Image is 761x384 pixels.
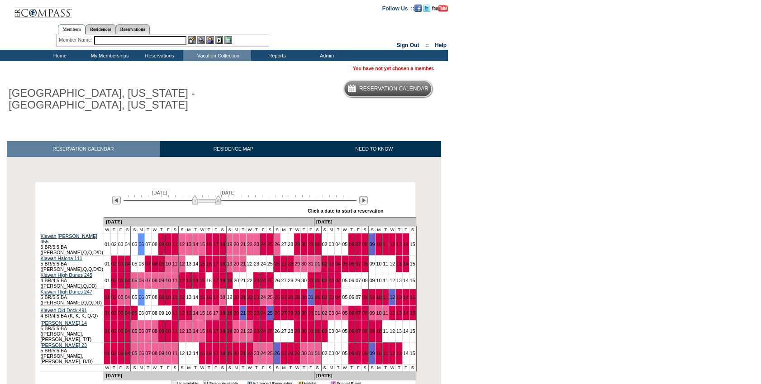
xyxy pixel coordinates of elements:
[118,242,124,247] a: 03
[267,310,273,316] a: 25
[414,5,422,12] img: Become our fan on Facebook
[396,242,402,247] a: 13
[105,261,110,266] a: 01
[288,294,293,300] a: 28
[301,328,307,334] a: 30
[322,294,328,300] a: 02
[349,278,354,283] a: 06
[342,242,347,247] a: 05
[275,310,280,316] a: 26
[118,328,124,334] a: 03
[403,310,409,316] a: 14
[423,5,430,12] img: Follow us on Twitter
[41,308,87,313] a: Kiawah Old Dock 491
[152,294,157,300] a: 08
[267,261,273,266] a: 25
[267,278,273,283] a: 25
[152,261,157,266] a: 08
[227,261,233,266] a: 19
[288,261,293,266] a: 28
[251,50,301,61] td: Reports
[86,24,116,34] a: Residences
[295,294,300,300] a: 29
[254,310,259,316] a: 23
[227,310,233,316] a: 19
[125,278,130,283] a: 04
[307,141,441,157] a: NEED TO KNOW
[432,5,448,10] a: Subscribe to our YouTube Channel
[370,310,375,316] a: 09
[261,261,266,266] a: 24
[240,242,246,247] a: 21
[301,242,307,247] a: 30
[370,294,375,300] a: 09
[84,50,133,61] td: My Memberships
[213,278,219,283] a: 17
[308,294,314,300] a: 31
[335,310,341,316] a: 04
[132,261,137,266] a: 05
[118,294,124,300] a: 03
[254,328,259,334] a: 23
[200,328,205,334] a: 15
[362,261,368,266] a: 08
[213,328,219,334] a: 17
[308,261,314,266] a: 31
[322,278,328,283] a: 02
[105,294,110,300] a: 01
[275,278,280,283] a: 26
[111,328,117,334] a: 02
[180,294,185,300] a: 12
[193,261,198,266] a: 14
[138,242,144,247] a: 06
[220,294,225,300] a: 18
[362,294,368,300] a: 08
[376,242,381,247] a: 10
[159,242,164,247] a: 09
[281,310,286,316] a: 27
[105,328,110,334] a: 01
[188,36,196,44] img: b_edit.gif
[152,310,157,316] a: 08
[152,328,157,334] a: 08
[308,328,314,334] a: 31
[145,278,151,283] a: 07
[200,278,205,283] a: 15
[315,328,320,334] a: 01
[41,320,87,326] a: [PERSON_NAME] 14
[281,294,286,300] a: 27
[213,310,219,316] a: 17
[159,310,164,316] a: 09
[261,242,266,247] a: 24
[349,294,354,300] a: 06
[432,5,448,12] img: Subscribe to our YouTube Channel
[145,328,151,334] a: 07
[295,328,300,334] a: 29
[410,261,415,266] a: 15
[288,242,293,247] a: 28
[390,278,395,283] a: 12
[172,310,178,316] a: 11
[180,242,185,247] a: 12
[125,261,130,266] a: 04
[227,328,233,334] a: 19
[166,310,171,316] a: 10
[233,328,239,334] a: 20
[328,242,334,247] a: 03
[227,278,233,283] a: 19
[152,242,157,247] a: 08
[328,328,334,334] a: 03
[288,328,293,334] a: 28
[118,278,124,283] a: 03
[383,242,388,247] a: 11
[160,141,307,157] a: RESIDENCE MAP
[370,278,375,283] a: 09
[193,278,198,283] a: 14
[138,328,144,334] a: 06
[193,242,198,247] a: 14
[295,261,300,266] a: 29
[180,261,185,266] a: 12
[105,278,110,283] a: 01
[206,310,212,316] a: 16
[213,242,219,247] a: 17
